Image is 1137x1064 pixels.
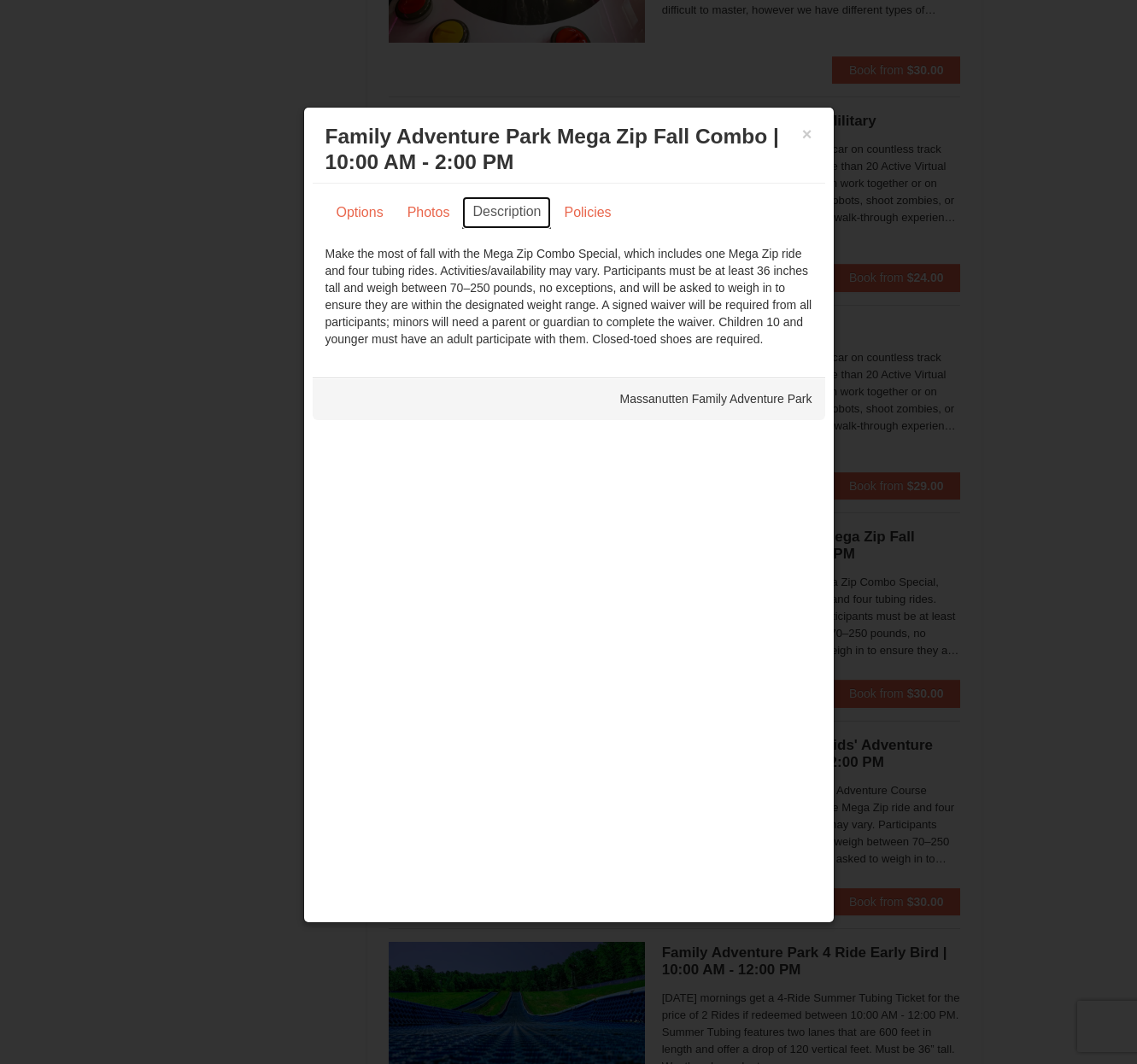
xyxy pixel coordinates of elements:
[313,377,825,420] div: Massanutten Family Adventure Park
[325,245,812,348] div: Make the most of fall with the Mega Zip Combo Special, which includes one Mega Zip ride and four ...
[325,124,812,175] h3: Family Adventure Park Mega Zip Fall Combo | 10:00 AM - 2:00 PM
[396,196,461,229] a: Photos
[553,196,622,229] a: Policies
[802,126,812,143] button: ×
[325,196,395,229] a: Options
[462,196,551,229] a: Description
